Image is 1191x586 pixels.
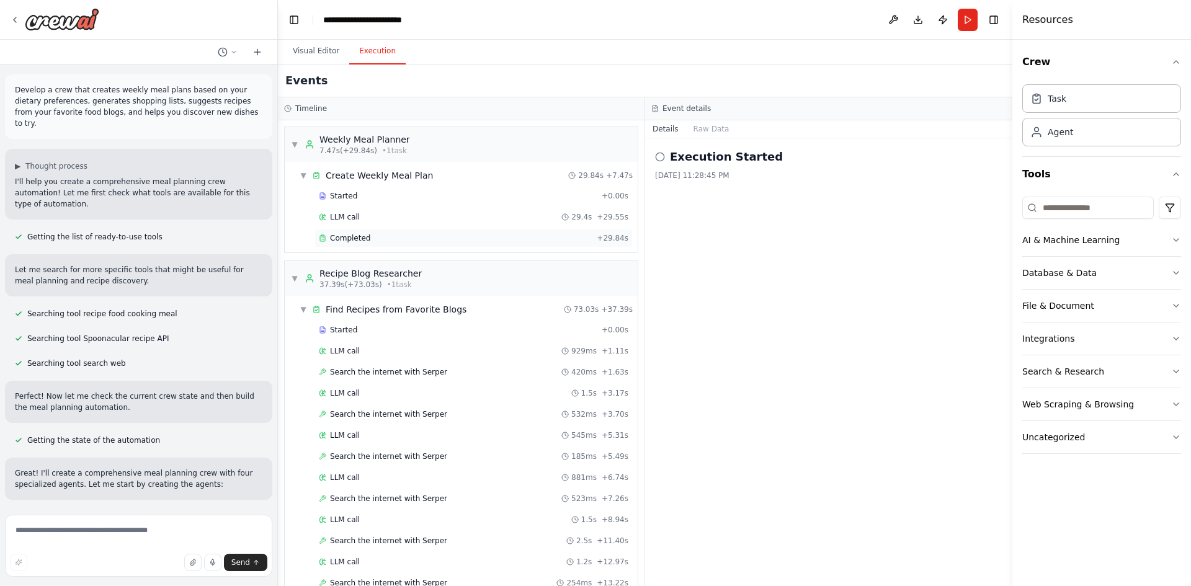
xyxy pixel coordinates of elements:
button: Integrations [1022,322,1181,355]
button: Click to speak your automation idea [204,554,221,571]
span: 1.5s [581,515,597,525]
button: Tools [1022,157,1181,192]
span: Completed [330,233,370,243]
span: + 6.74s [602,473,628,482]
span: LLM call [330,557,360,567]
span: + 1.11s [602,346,628,356]
span: Searching tool search web [27,358,126,368]
div: [DATE] 11:28:45 PM [655,171,1002,180]
button: File & Document [1022,290,1181,322]
h3: Event details [662,104,711,113]
span: Getting the state of the automation [27,435,160,445]
span: + 1.63s [602,367,628,377]
span: ▼ [291,273,298,283]
span: + 0.00s [602,325,628,335]
button: Hide left sidebar [285,11,303,29]
span: 1.5s [581,388,597,398]
div: Search & Research [1022,365,1104,378]
span: LLM call [330,430,360,440]
button: Details [645,120,686,138]
span: Started [330,325,357,335]
span: 532ms [571,409,597,419]
button: Web Scraping & Browsing [1022,388,1181,420]
span: Search the internet with Serper [330,409,447,419]
span: + 0.00s [602,191,628,201]
span: • 1 task [387,280,412,290]
span: + 12.97s [597,557,628,567]
div: File & Document [1022,300,1094,312]
span: ▼ [300,171,307,180]
span: LLM call [330,212,360,222]
div: Task [1048,92,1066,105]
div: Integrations [1022,332,1074,345]
span: Getting the list of ready-to-use tools [27,232,163,242]
span: LLM call [330,515,360,525]
span: + 11.40s [597,536,628,546]
span: LLM call [330,473,360,482]
span: + 7.26s [602,494,628,504]
nav: breadcrumb [323,14,432,26]
span: + 7.47s [606,171,633,180]
span: + 5.31s [602,430,628,440]
span: Thought process [25,161,87,171]
span: Search the internet with Serper [330,536,447,546]
h2: Events [285,72,328,89]
button: Visual Editor [283,38,349,64]
span: Find Recipes from Favorite Blogs [326,303,466,316]
span: • 1 task [382,146,407,156]
div: Agent [1048,126,1073,138]
span: 1.2s [576,557,592,567]
span: Search the internet with Serper [330,494,447,504]
button: Database & Data [1022,257,1181,289]
img: Logo [25,8,99,30]
span: Search the internet with Serper [330,367,447,377]
span: + 3.17s [602,388,628,398]
button: Improve this prompt [10,554,27,571]
span: 37.39s (+73.03s) [319,280,382,290]
span: Search the internet with Serper [330,451,447,461]
div: Weekly Meal Planner [319,133,410,146]
span: LLM call [330,346,360,356]
span: 523ms [571,494,597,504]
h3: Timeline [295,104,327,113]
span: 420ms [571,367,597,377]
h4: Resources [1022,12,1073,27]
button: Hide right sidebar [985,11,1002,29]
span: + 5.49s [602,451,628,461]
div: Web Scraping & Browsing [1022,398,1134,411]
span: LLM call [330,388,360,398]
span: Send [231,557,250,567]
span: 545ms [571,430,597,440]
span: 7.47s (+29.84s) [319,146,377,156]
button: Switch to previous chat [213,45,243,60]
div: Recipe Blog Researcher [319,267,422,280]
button: Start a new chat [248,45,267,60]
span: + 8.94s [602,515,628,525]
span: Started [330,191,357,201]
button: Search & Research [1022,355,1181,388]
button: ▶Thought process [15,161,87,171]
span: 2.5s [576,536,592,546]
span: 73.03s [574,304,599,314]
span: 185ms [571,451,597,461]
h2: Execution Started [670,148,783,166]
span: Searching tool Spoonacular recipe API [27,334,169,344]
div: Crew [1022,79,1181,156]
div: Tools [1022,192,1181,464]
button: Upload files [184,554,202,571]
button: Crew [1022,45,1181,79]
button: Raw Data [686,120,737,138]
span: 29.4s [571,212,592,222]
p: Let me search for more specific tools that might be useful for meal planning and recipe discovery. [15,264,262,286]
button: Uncategorized [1022,421,1181,453]
div: Database & Data [1022,267,1097,279]
button: Send [224,554,267,571]
span: + 29.55s [597,212,628,222]
span: ▶ [15,161,20,171]
span: 881ms [571,473,597,482]
span: Create Weekly Meal Plan [326,169,433,182]
span: + 29.84s [597,233,628,243]
p: Great! I'll create a comprehensive meal planning crew with four specialized agents. Let me start ... [15,468,262,490]
button: Execution [349,38,406,64]
p: I'll help you create a comprehensive meal planning crew automation! Let me first check what tools... [15,176,262,210]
